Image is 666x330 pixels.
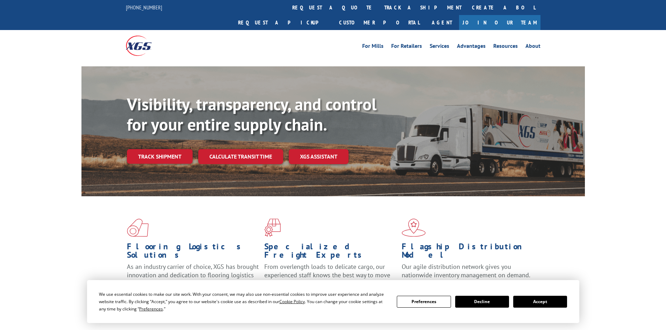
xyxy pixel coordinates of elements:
a: [PHONE_NUMBER] [126,4,162,11]
a: Advantages [457,43,486,51]
div: Cookie Consent Prompt [87,280,579,323]
img: xgs-icon-flagship-distribution-model-red [402,219,426,237]
a: Join Our Team [459,15,540,30]
h1: Flagship Distribution Model [402,242,534,263]
a: Agent [425,15,459,30]
button: Preferences [397,296,451,308]
h1: Flooring Logistics Solutions [127,242,259,263]
span: Our agile distribution network gives you nationwide inventory management on demand. [402,263,530,279]
a: Request a pickup [233,15,334,30]
span: Preferences [139,306,163,312]
h1: Specialized Freight Experts [264,242,396,263]
a: Services [430,43,449,51]
a: Track shipment [127,149,193,164]
span: Cookie Policy [279,299,305,305]
img: xgs-icon-focused-on-flooring-red [264,219,281,237]
b: Visibility, transparency, and control for your entire supply chain. [127,93,377,135]
a: For Mills [362,43,384,51]
a: About [525,43,540,51]
img: xgs-icon-total-supply-chain-intelligence-red [127,219,149,237]
p: From overlength loads to delicate cargo, our experienced staff knows the best way to move your fr... [264,263,396,294]
a: XGS ASSISTANT [289,149,349,164]
span: As an industry carrier of choice, XGS has brought innovation and dedication to flooring logistics... [127,263,259,287]
button: Decline [455,296,509,308]
button: Accept [513,296,567,308]
a: For Retailers [391,43,422,51]
a: Calculate transit time [198,149,283,164]
div: We use essential cookies to make our site work. With your consent, we may also use non-essential ... [99,291,388,313]
a: Customer Portal [334,15,425,30]
a: Resources [493,43,518,51]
